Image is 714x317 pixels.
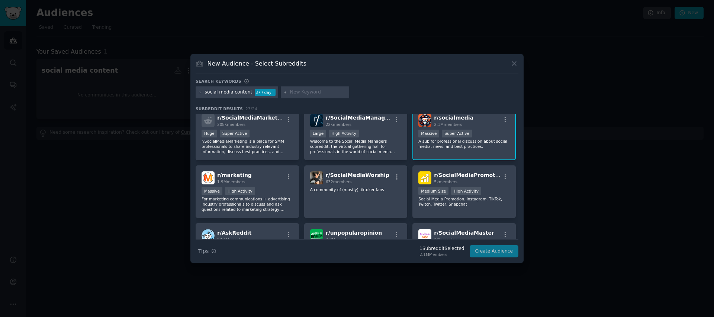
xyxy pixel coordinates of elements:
[434,122,462,127] span: 2.1M members
[202,171,215,184] img: marketing
[255,89,276,96] div: 37 / day
[442,130,472,137] div: Super Active
[310,139,402,154] p: Welcome to the Social Media Managers subreddit, the virtual gathering hall for professionals in t...
[196,245,219,258] button: Tips
[217,230,251,236] span: r/ AskReddit
[225,187,255,195] div: High Activity
[434,180,457,184] span: 5k members
[310,229,323,242] img: unpopularopinion
[202,196,293,212] p: For marketing communications + advertising industry professionals to discuss and ask questions re...
[310,130,327,137] div: Large
[196,79,241,84] h3: Search keywords
[434,172,504,178] span: r/ SocialMediaPromotion
[208,60,306,67] h3: New Audience - Select Subreddits
[326,237,354,242] span: 4.8M members
[310,171,323,184] img: SocialMediaWorship
[418,187,448,195] div: Medium Size
[329,130,359,137] div: High Activity
[434,115,473,121] span: r/ socialmedia
[326,230,382,236] span: r/ unpopularopinion
[217,122,245,127] span: 208k members
[245,107,257,111] span: 23 / 24
[202,130,217,137] div: Huge
[451,187,481,195] div: High Activity
[202,139,293,154] p: r/SocialMediaMarketing is a place for SMM professionals to share industry-relevant information, d...
[290,89,347,96] input: New Keyword
[418,196,510,207] p: Social Media Promotion. Instagram, TikTok, Twitch, Twitter, Snapchat
[217,180,245,184] span: 1.9M members
[326,180,352,184] span: 632 members
[217,237,248,242] span: 57.1M members
[326,172,389,178] span: r/ SocialMediaWorship
[434,230,494,236] span: r/ SocialMediaMaster
[198,247,209,255] span: Tips
[418,229,431,242] img: SocialMediaMaster
[196,106,243,111] span: Subreddit Results
[419,245,464,252] div: 1 Subreddit Selected
[326,115,394,121] span: r/ SocialMediaManagers
[217,115,287,121] span: r/ SocialMediaMarketing
[419,252,464,257] div: 2.1M Members
[310,187,402,192] p: A community of (mostly) tiktoker fans
[418,130,439,137] div: Massive
[418,171,431,184] img: SocialMediaPromotion
[202,187,222,195] div: Massive
[434,237,460,242] span: 10k members
[205,89,253,96] div: social media content
[220,130,250,137] div: Super Active
[202,229,215,242] img: AskReddit
[326,122,351,127] span: 22k members
[418,114,431,127] img: socialmedia
[217,172,252,178] span: r/ marketing
[310,114,323,127] img: SocialMediaManagers
[418,139,510,149] p: A sub for professional discussion about social media, news, and best practices.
